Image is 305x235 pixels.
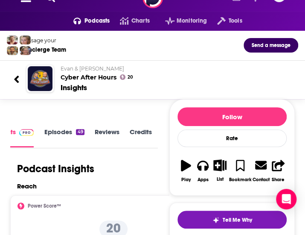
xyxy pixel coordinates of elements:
img: Barbara Profile [20,46,31,55]
button: Apps [195,154,212,188]
button: Send a message [244,38,298,53]
span: Tell Me Why [223,217,252,223]
div: Contact [252,176,269,182]
img: tell me why sparkle [212,217,219,223]
div: Share [272,177,285,182]
h1: Podcast Insights [17,162,94,175]
div: Concierge Team [21,46,66,53]
div: Rate [177,129,287,147]
img: Sydney Profile [7,35,18,44]
a: Credits [130,128,152,147]
img: Podchaser Pro [19,129,34,136]
button: Bookmark [228,154,252,188]
div: Bookmark [229,177,251,182]
div: Apps [198,177,209,182]
div: Open Intercom Messenger [276,189,296,209]
button: Share [270,154,287,188]
button: open menu [207,14,242,28]
a: Contact [252,154,270,188]
button: List [212,154,229,187]
h2: Power Score™ [28,203,61,209]
span: Podcasts [84,15,110,27]
span: Tools [229,15,242,27]
span: Evan & [PERSON_NAME] [61,65,124,72]
span: Monitoring [177,15,207,27]
a: Reviews [95,128,119,147]
span: Charts [131,15,150,27]
div: Message your [21,37,66,44]
button: Play [177,154,195,188]
div: Play [181,177,191,182]
button: open menu [63,14,110,28]
button: open menu [155,14,207,28]
div: Insights [61,83,87,92]
a: Episodes49 [44,128,84,147]
a: Charts [110,14,149,28]
h2: Reach [17,182,37,190]
button: Follow [177,107,287,126]
img: Cyber After Hours [28,66,52,91]
h2: Cyber After Hours [61,65,291,81]
div: 49 [76,129,84,135]
span: 20 [127,76,133,79]
img: Jules Profile [20,35,31,44]
img: Jon Profile [7,46,18,55]
div: List [216,176,223,182]
button: tell me why sparkleTell Me Why [177,211,287,229]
